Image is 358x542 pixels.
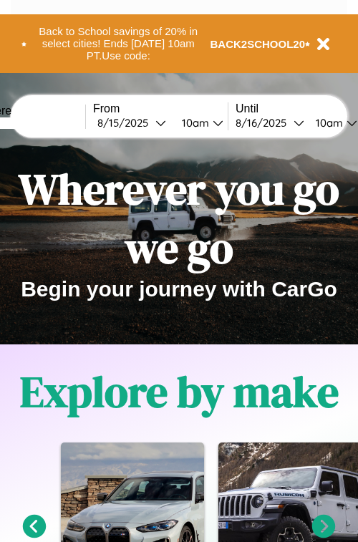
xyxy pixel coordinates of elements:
div: 8 / 15 / 2025 [97,116,155,130]
b: BACK2SCHOOL20 [211,38,306,50]
h1: Explore by make [20,362,339,421]
label: From [93,102,228,115]
button: 10am [170,115,228,130]
button: Back to School savings of 20% in select cities! Ends [DATE] 10am PT.Use code: [26,21,211,66]
button: 8/15/2025 [93,115,170,130]
div: 10am [309,116,347,130]
div: 8 / 16 / 2025 [236,116,294,130]
div: 10am [175,116,213,130]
